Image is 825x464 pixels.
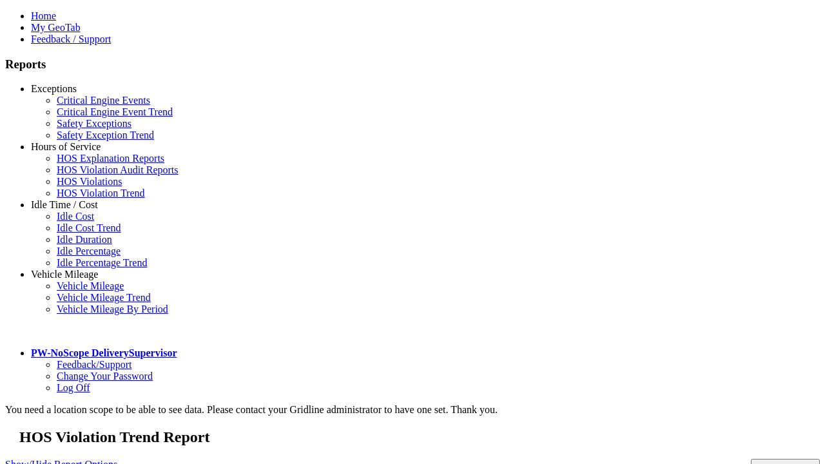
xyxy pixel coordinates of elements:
a: HOS Violation Audit Reports [57,164,179,175]
a: Vehicle Mileage By Period [57,304,168,314]
a: Hours of Service [31,141,101,152]
a: Idle Percentage [57,246,121,256]
a: Vehicle Mileage [31,269,98,280]
a: HOS Violations [57,176,122,187]
a: Log Off [57,382,90,393]
a: Critical Engine Event Trend [57,106,173,117]
div: You need a location scope to be able to see data. Please contact your Gridline administrator to h... [5,404,820,416]
a: Feedback/Support [57,359,131,370]
a: Change Your Password [57,371,153,382]
a: Idle Duration [57,234,112,245]
a: Idle Percentage Trend [57,257,147,268]
a: Exceptions [31,83,77,94]
a: Idle Cost Trend [57,222,121,233]
h3: Reports [5,57,820,72]
a: HOS Explanation Reports [57,153,164,164]
a: My GeoTab [31,22,81,33]
h2: HOS Violation Trend Report [19,429,820,446]
a: Feedback / Support [31,34,111,44]
a: Home [31,10,56,21]
a: HOS Violation Trend [57,188,145,198]
a: PW-NoScope DeliverySupervisor [31,347,177,358]
a: Vehicle Mileage [57,280,124,291]
a: Idle Cost [57,211,94,222]
a: Critical Engine Events [57,95,150,106]
a: Vehicle Mileage Trend [57,292,151,303]
a: Safety Exceptions [57,118,131,129]
a: Idle Time / Cost [31,199,98,210]
a: Safety Exception Trend [57,130,154,140]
